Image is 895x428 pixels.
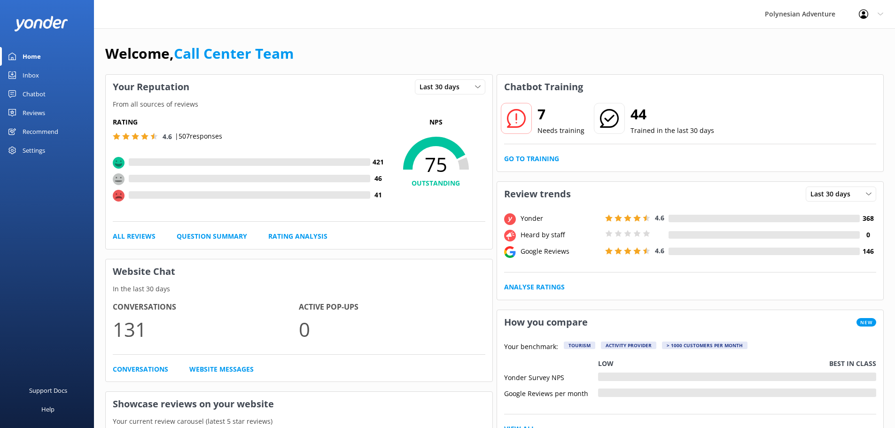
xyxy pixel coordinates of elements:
p: 131 [113,313,299,345]
h2: 44 [630,103,714,125]
p: Your benchmark: [504,342,558,353]
h3: Showcase reviews on your website [106,392,492,416]
span: New [856,318,876,327]
h1: Welcome, [105,42,294,65]
p: From all sources of reviews [106,99,492,109]
span: 4.6 [655,213,664,222]
h5: Rating [113,117,387,127]
div: Chatbot [23,85,46,103]
h3: How you compare [497,310,595,335]
h4: 421 [370,157,387,167]
div: Yonder [518,213,603,224]
h4: 368 [860,213,876,224]
span: Last 30 days [420,82,465,92]
div: Google Reviews per month [504,389,598,397]
a: Go to Training [504,154,559,164]
div: Support Docs [29,381,67,400]
a: Rating Analysis [268,231,327,241]
h4: Active Pop-ups [299,301,485,313]
a: Call Center Team [174,44,294,63]
h3: Your Reputation [106,75,196,99]
span: 75 [387,153,485,176]
a: All Reviews [113,231,156,241]
h2: 7 [537,103,584,125]
div: Reviews [23,103,45,122]
h4: 0 [860,230,876,240]
h4: 46 [370,173,387,184]
p: | 507 responses [175,131,222,141]
h3: Website Chat [106,259,492,284]
div: Activity Provider [601,342,656,349]
p: In the last 30 days [106,284,492,294]
a: Question Summary [177,231,247,241]
a: Website Messages [189,364,254,374]
span: Last 30 days [810,189,856,199]
div: Settings [23,141,45,160]
div: Inbox [23,66,39,85]
h3: Review trends [497,182,578,206]
h3: Chatbot Training [497,75,590,99]
span: 4.6 [163,132,172,141]
h4: 146 [860,246,876,257]
div: > 1000 customers per month [662,342,747,349]
div: Yonder Survey NPS [504,373,598,381]
p: 0 [299,313,485,345]
h4: 41 [370,190,387,200]
p: Needs training [537,125,584,136]
div: Home [23,47,41,66]
p: Best in class [829,358,876,369]
a: Analyse Ratings [504,282,565,292]
div: Help [41,400,54,419]
p: Low [598,358,614,369]
h4: OUTSTANDING [387,178,485,188]
p: Your current review carousel (latest 5 star reviews) [106,416,492,427]
div: Google Reviews [518,246,603,257]
span: 4.6 [655,246,664,255]
h4: Conversations [113,301,299,313]
div: Tourism [564,342,595,349]
a: Conversations [113,364,168,374]
p: NPS [387,117,485,127]
div: Heard by staff [518,230,603,240]
img: yonder-white-logo.png [14,16,68,31]
div: Recommend [23,122,58,141]
p: Trained in the last 30 days [630,125,714,136]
